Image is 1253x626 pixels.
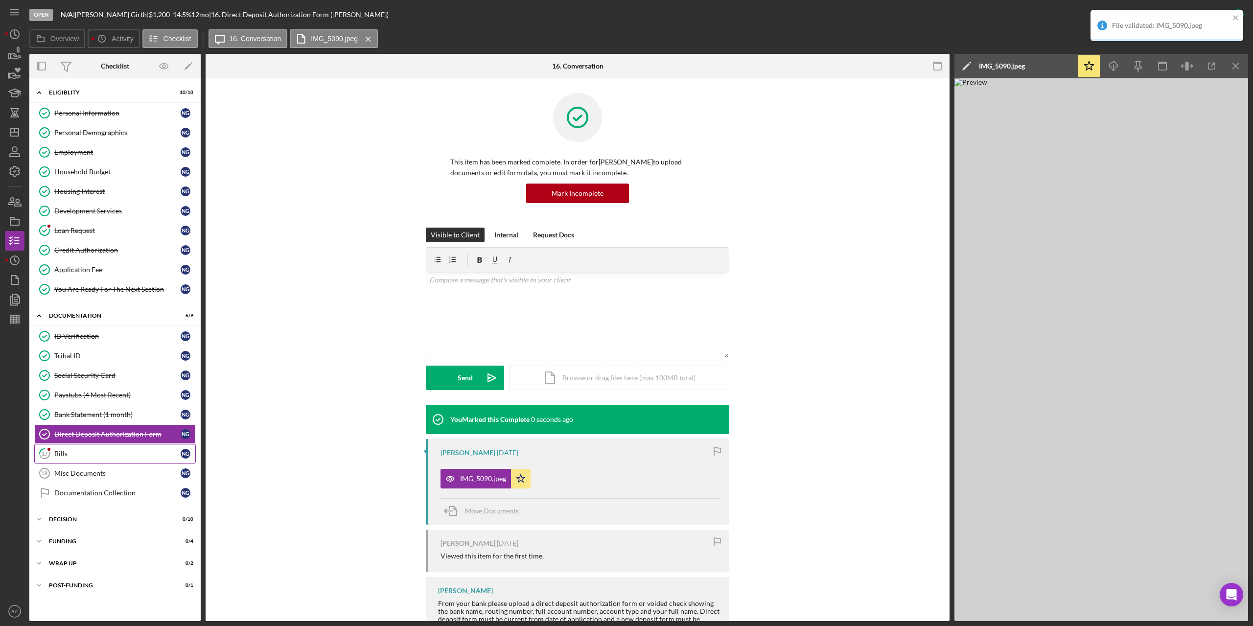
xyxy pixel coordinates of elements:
div: Eligiblity [49,90,169,95]
button: Request Docs [528,228,579,242]
div: Mark Incomplete [552,184,603,203]
a: Social Security CardNG [34,366,196,385]
tspan: 17 [42,450,48,457]
div: 0 / 4 [176,538,193,544]
div: 0 / 2 [176,560,193,566]
a: Personal InformationNG [34,103,196,123]
div: Personal Information [54,109,181,117]
div: Viewed this item for the first time. [441,552,544,560]
div: Open Intercom Messenger [1220,583,1243,606]
div: N G [181,429,190,439]
label: 16. Conversation [230,35,281,43]
div: [PERSON_NAME] [441,449,495,457]
div: N G [181,390,190,400]
a: Paystubs (4 Most Recent)NG [34,385,196,405]
div: Direct Deposit Authorization Form [54,430,181,438]
div: Employment [54,148,181,156]
a: Tribal IDNG [34,346,196,366]
div: Documentation Collection [54,489,181,497]
div: N G [181,226,190,235]
div: N G [181,410,190,419]
a: Application FeeNG [34,260,196,279]
div: | 16. Direct Deposit Authorization Form ([PERSON_NAME]) [209,11,389,19]
div: | [61,11,75,19]
button: Overview [29,29,85,48]
div: Bills [54,450,181,458]
a: You Are Ready For The Next SectionNG [34,279,196,299]
div: Personal Demographics [54,129,181,137]
label: Overview [50,35,79,43]
a: Housing InterestNG [34,182,196,201]
a: 18Misc DocumentsNG [34,464,196,483]
div: Internal [494,228,518,242]
a: Household BudgetNG [34,162,196,182]
div: You Marked this Complete [450,416,530,423]
a: Development ServicesNG [34,201,196,221]
div: Request Docs [533,228,574,242]
span: $1,200 [149,10,170,19]
span: Move Documents [465,507,519,515]
time: 2025-09-04 13:34 [497,449,518,457]
button: Complete [1187,5,1248,24]
div: 14.5 % [173,11,191,19]
button: Send [426,366,504,390]
div: N G [181,351,190,361]
a: EmploymentNG [34,142,196,162]
div: Documentation [49,313,169,319]
div: N G [181,371,190,380]
div: 6 / 9 [176,313,193,319]
div: 16. Conversation [552,62,603,70]
div: Open [29,9,53,21]
label: IMG_5090.jpeg [311,35,358,43]
button: Checklist [142,29,198,48]
a: Bank Statement (1 month)NG [34,405,196,424]
div: 12 mo [191,11,209,19]
a: 17BillsNG [34,444,196,464]
div: Household Budget [54,168,181,176]
button: IMG_5090.jpeg [290,29,378,48]
div: Visible to Client [431,228,480,242]
div: Paystubs (4 Most Recent) [54,391,181,399]
div: Complete [1197,5,1226,24]
div: You Are Ready For The Next Section [54,285,181,293]
div: N G [181,186,190,196]
label: Checklist [163,35,191,43]
div: N G [181,468,190,478]
div: Funding [49,538,169,544]
button: 16. Conversation [209,29,288,48]
button: RC [5,602,24,621]
div: N G [181,245,190,255]
a: Documentation CollectionNG [34,483,196,503]
button: Move Documents [441,499,529,523]
div: N G [181,449,190,459]
div: Social Security Card [54,371,181,379]
div: N G [181,128,190,138]
div: IMG_5090.jpeg [979,62,1025,70]
div: [PERSON_NAME] Girth | [75,11,149,19]
div: [PERSON_NAME] [438,587,493,595]
button: Mark Incomplete [526,184,629,203]
div: N G [181,108,190,118]
button: Activity [88,29,139,48]
div: Development Services [54,207,181,215]
div: IMG_5090.jpeg [460,475,506,483]
a: Credit AuthorizationNG [34,240,196,260]
a: ID VerificationNG [34,326,196,346]
button: Visible to Client [426,228,485,242]
div: Bank Statement (1 month) [54,411,181,418]
div: Wrap up [49,560,169,566]
div: N G [181,147,190,157]
time: 2025-09-03 04:50 [497,539,518,547]
a: Personal DemographicsNG [34,123,196,142]
div: N G [181,284,190,294]
div: 0 / 1 [176,582,193,588]
div: Application Fee [54,266,181,274]
a: Direct Deposit Authorization FormNG [34,424,196,444]
div: N G [181,265,190,275]
div: Credit Authorization [54,246,181,254]
div: 0 / 10 [176,516,193,522]
div: Send [458,366,473,390]
div: Misc Documents [54,469,181,477]
div: ID Verification [54,332,181,340]
tspan: 18 [41,470,47,476]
